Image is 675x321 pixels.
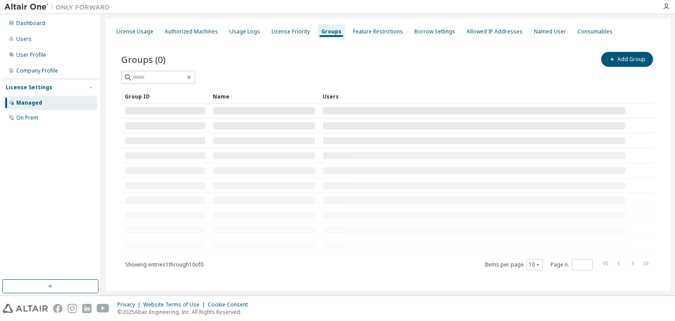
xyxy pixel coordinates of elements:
div: License Usage [116,28,153,35]
div: Group ID [125,89,206,103]
div: On Prem [16,114,38,121]
span: Page n. [551,259,593,270]
div: Managed [16,99,42,106]
span: Items per page [485,259,543,270]
div: Borrow Settings [414,28,455,35]
div: Name [213,89,316,103]
span: Groups (0) [121,53,166,66]
div: Usage Logs [229,28,260,35]
div: Named User [534,28,566,35]
div: Users [16,36,32,43]
div: Groups [321,28,341,35]
div: Website Terms of Use [143,301,208,308]
img: youtube.svg [97,304,109,313]
div: Users [323,89,626,103]
div: User Profile [16,51,46,58]
img: instagram.svg [68,304,77,313]
img: Altair One [4,3,114,11]
div: Allowed IP Addresses [467,28,523,35]
p: © 2025 Altair Engineering, Inc. All Rights Reserved. [117,308,253,316]
img: altair_logo.svg [3,304,48,313]
button: Add Group [601,52,653,67]
div: Consumables [577,28,613,35]
div: Privacy [117,301,143,308]
img: linkedin.svg [82,304,91,313]
div: Cookie Consent [208,301,253,308]
div: Authorized Machines [165,28,218,35]
div: License Priority [272,28,310,35]
div: Dashboard [16,20,45,27]
div: Feature Restrictions [353,28,403,35]
span: Showing entries 1 through 10 of 0 [125,261,203,268]
div: Company Profile [16,67,58,74]
div: License Settings [6,84,52,91]
img: facebook.svg [53,304,62,313]
button: 10 [529,261,541,268]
